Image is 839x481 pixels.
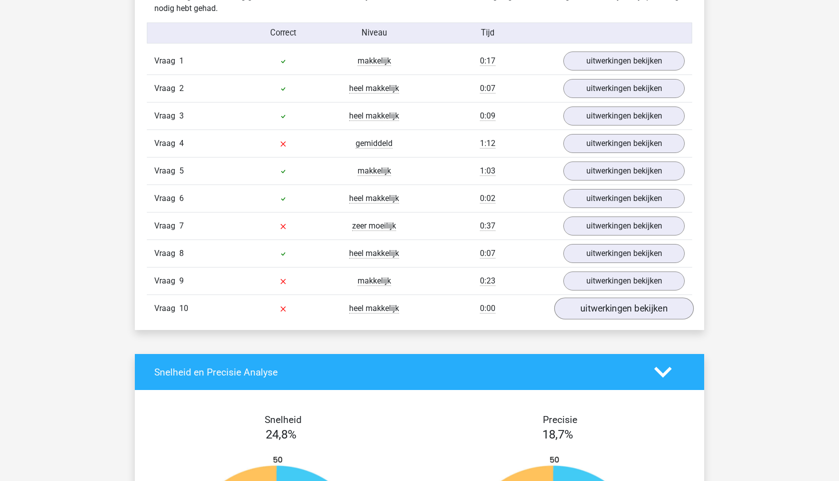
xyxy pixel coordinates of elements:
span: heel makkelijk [349,248,399,258]
span: Vraag [154,247,179,259]
span: Vraag [154,137,179,149]
a: uitwerkingen bekijken [563,244,685,263]
div: Niveau [329,27,419,39]
h4: Snelheid [154,414,412,425]
span: heel makkelijk [349,83,399,93]
span: 1 [179,56,184,65]
span: Vraag [154,82,179,94]
a: uitwerkingen bekijken [563,161,685,180]
span: zeer moeilijk [352,221,396,231]
span: 0:00 [480,303,495,313]
span: gemiddeld [356,138,393,148]
span: Vraag [154,220,179,232]
span: 6 [179,193,184,203]
span: 18,7% [542,427,573,441]
span: 1:12 [480,138,495,148]
span: makkelijk [358,166,391,176]
span: Vraag [154,192,179,204]
span: 7 [179,221,184,230]
span: 5 [179,166,184,175]
span: 9 [179,276,184,285]
a: uitwerkingen bekijken [563,106,685,125]
span: 0:07 [480,248,495,258]
span: 0:02 [480,193,495,203]
a: uitwerkingen bekijken [554,297,694,319]
span: 10 [179,303,188,313]
span: 8 [179,248,184,258]
span: heel makkelijk [349,303,399,313]
span: 4 [179,138,184,148]
span: makkelijk [358,276,391,286]
div: Tijd [419,27,556,39]
span: Vraag [154,55,179,67]
h4: Precisie [431,414,689,425]
span: 0:23 [480,276,495,286]
span: heel makkelijk [349,193,399,203]
div: Correct [238,27,329,39]
a: uitwerkingen bekijken [563,216,685,235]
span: Vraag [154,275,179,287]
span: 0:07 [480,83,495,93]
span: 1:03 [480,166,495,176]
a: uitwerkingen bekijken [563,79,685,98]
h4: Snelheid en Precisie Analyse [154,366,639,378]
span: 2 [179,83,184,93]
span: 0:37 [480,221,495,231]
span: 0:09 [480,111,495,121]
span: 0:17 [480,56,495,66]
span: heel makkelijk [349,111,399,121]
span: Vraag [154,302,179,314]
a: uitwerkingen bekijken [563,271,685,290]
span: makkelijk [358,56,391,66]
a: uitwerkingen bekijken [563,134,685,153]
a: uitwerkingen bekijken [563,51,685,70]
span: 3 [179,111,184,120]
span: Vraag [154,110,179,122]
span: Vraag [154,165,179,177]
a: uitwerkingen bekijken [563,189,685,208]
span: 24,8% [266,427,297,441]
